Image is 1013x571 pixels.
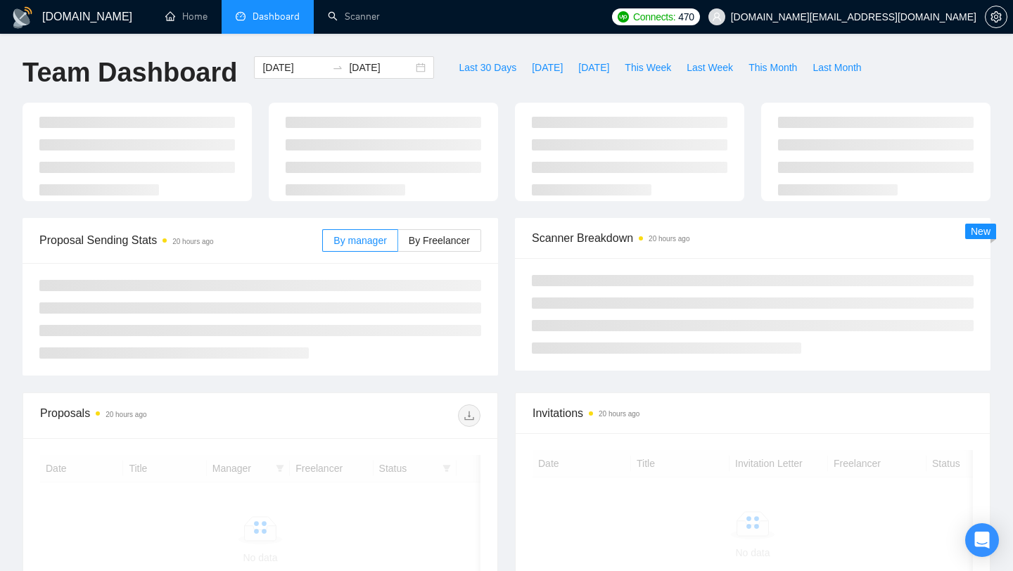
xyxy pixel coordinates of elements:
[328,11,380,23] a: searchScanner
[578,60,609,75] span: [DATE]
[451,56,524,79] button: Last 30 Days
[712,12,722,22] span: user
[813,60,861,75] span: Last Month
[532,60,563,75] span: [DATE]
[409,235,470,246] span: By Freelancer
[165,11,208,23] a: homeHome
[965,523,999,557] div: Open Intercom Messenger
[571,56,617,79] button: [DATE]
[805,56,869,79] button: Last Month
[332,62,343,73] span: to
[524,56,571,79] button: [DATE]
[985,11,1007,23] a: setting
[262,60,326,75] input: Start date
[23,56,237,89] h1: Team Dashboard
[253,11,300,23] span: Dashboard
[459,60,516,75] span: Last 30 Days
[172,238,213,245] time: 20 hours ago
[532,229,974,247] span: Scanner Breakdown
[625,60,671,75] span: This Week
[985,6,1007,28] button: setting
[971,226,990,237] span: New
[349,60,413,75] input: End date
[11,6,34,29] img: logo
[687,60,733,75] span: Last Week
[679,56,741,79] button: Last Week
[533,404,973,422] span: Invitations
[106,411,146,418] time: 20 hours ago
[599,410,639,418] time: 20 hours ago
[617,56,679,79] button: This Week
[678,9,694,25] span: 470
[633,9,675,25] span: Connects:
[618,11,629,23] img: upwork-logo.png
[986,11,1007,23] span: setting
[741,56,805,79] button: This Month
[332,62,343,73] span: swap-right
[333,235,386,246] span: By manager
[40,404,260,427] div: Proposals
[236,11,246,21] span: dashboard
[748,60,797,75] span: This Month
[39,231,322,249] span: Proposal Sending Stats
[649,235,689,243] time: 20 hours ago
